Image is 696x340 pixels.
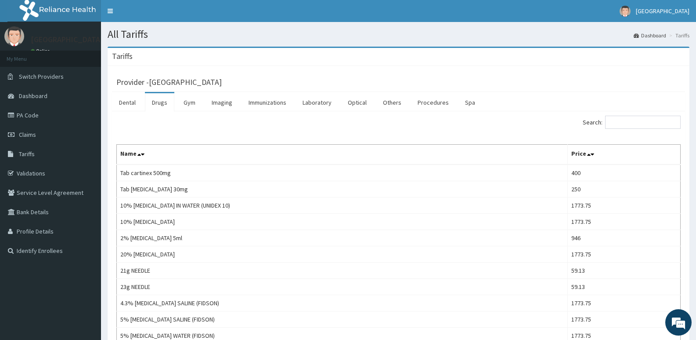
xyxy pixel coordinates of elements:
td: 59.13 [568,263,681,279]
a: Others [376,93,408,112]
td: Tab [MEDICAL_DATA] 30mg [117,181,568,197]
td: 1773.75 [568,311,681,328]
a: Imaging [205,93,239,112]
h1: All Tariffs [108,29,689,40]
td: 1773.75 [568,197,681,214]
a: Laboratory [296,93,339,112]
span: Tariffs [19,150,35,158]
a: Procedures [411,93,456,112]
td: 10% [MEDICAL_DATA] IN WATER (UNIDEX 10) [117,197,568,214]
td: 1773.75 [568,246,681,263]
th: Price [568,145,681,165]
li: Tariffs [667,32,689,39]
a: Optical [341,93,374,112]
td: 400 [568,165,681,181]
h3: Tariffs [112,52,133,60]
td: 1773.75 [568,214,681,230]
span: Claims [19,131,36,139]
td: 10% [MEDICAL_DATA] [117,214,568,230]
a: Gym [177,93,202,112]
td: 946 [568,230,681,246]
td: 250 [568,181,681,197]
td: 59.13 [568,279,681,295]
img: User Image [620,6,631,17]
h3: Provider - [GEOGRAPHIC_DATA] [116,78,222,86]
td: 23g NEEDLE [117,279,568,295]
td: 4.3% [MEDICAL_DATA] SALINE (FIDSON) [117,295,568,311]
span: [GEOGRAPHIC_DATA] [636,7,689,15]
td: 20% [MEDICAL_DATA] [117,246,568,263]
span: Dashboard [19,92,47,100]
th: Name [117,145,568,165]
a: Spa [458,93,482,112]
td: 5% [MEDICAL_DATA] SALINE (FIDSON) [117,311,568,328]
td: 1773.75 [568,295,681,311]
label: Search: [583,116,681,129]
img: User Image [4,26,24,46]
td: 21g NEEDLE [117,263,568,279]
a: Dashboard [634,32,666,39]
a: Drugs [145,93,174,112]
a: Dental [112,93,143,112]
a: Immunizations [242,93,293,112]
span: Switch Providers [19,73,64,80]
input: Search: [605,116,681,129]
p: [GEOGRAPHIC_DATA] [31,36,103,44]
td: Tab cartinex 500mg [117,165,568,181]
td: 2% [MEDICAL_DATA] 5ml [117,230,568,246]
a: Online [31,48,52,54]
